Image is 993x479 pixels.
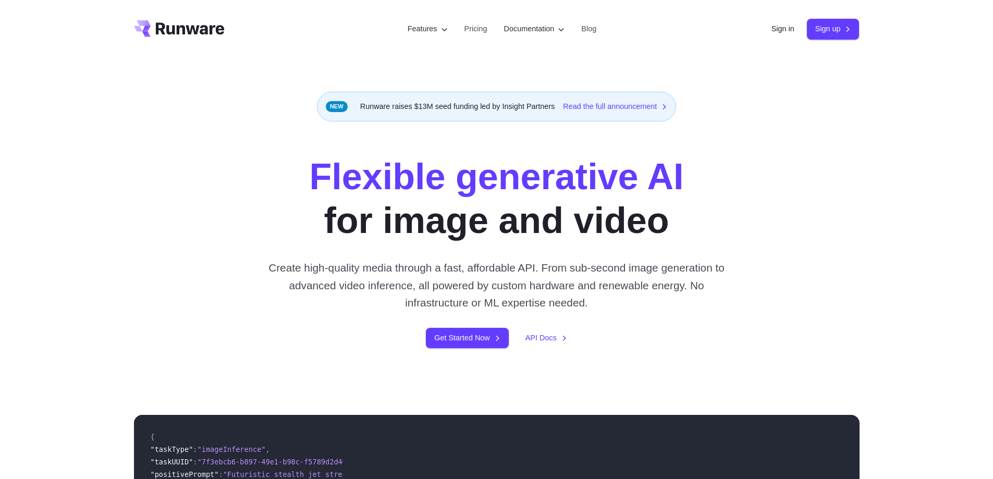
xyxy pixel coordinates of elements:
a: Blog [581,23,596,35]
a: Sign up [807,19,860,39]
label: Features [408,23,448,35]
span: "imageInference" [198,445,266,453]
h1: for image and video [309,155,683,242]
span: "taskType" [151,445,193,453]
a: Go to / [134,20,225,37]
span: : [193,458,197,466]
strong: Flexible generative AI [309,156,683,197]
div: Runware raises $13M seed funding led by Insight Partners [317,92,677,121]
span: "positivePrompt" [151,470,219,478]
span: , [265,445,269,453]
span: "7f3ebcb6-b897-49e1-b98c-f5789d2d40d7" [198,458,360,466]
a: Get Started Now [426,328,508,348]
a: Sign in [771,23,794,35]
span: : [193,445,197,453]
a: Pricing [464,23,487,35]
span: { [151,433,155,441]
span: : [218,470,223,478]
a: API Docs [525,332,567,344]
a: Read the full announcement [563,101,667,113]
label: Documentation [504,23,565,35]
span: "taskUUID" [151,458,193,466]
p: Create high-quality media through a fast, affordable API. From sub-second image generation to adv... [264,259,729,311]
span: "Futuristic stealth jet streaking through a neon-lit cityscape with glowing purple exhaust" [223,470,611,478]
